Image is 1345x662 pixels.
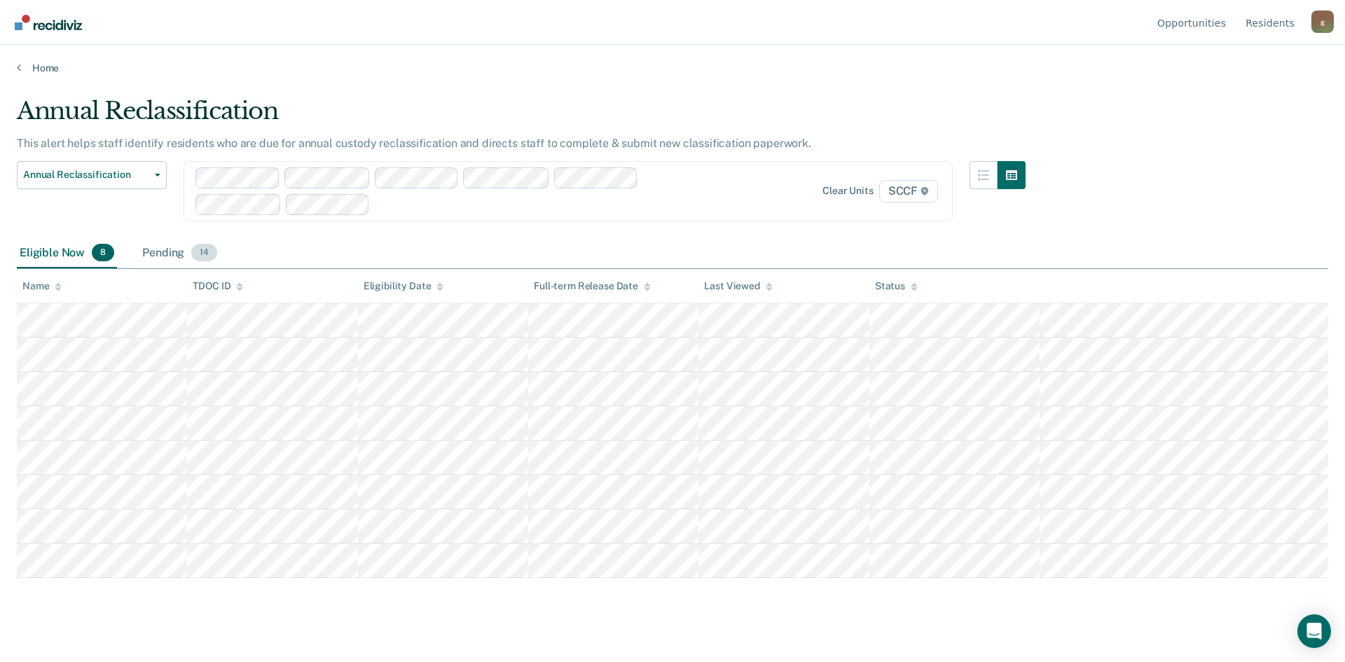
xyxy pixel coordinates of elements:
a: Home [17,62,1328,74]
span: SCCF [879,180,938,202]
p: This alert helps staff identify residents who are due for annual custody reclassification and dir... [17,137,811,150]
div: Status [875,280,918,292]
div: Last Viewed [704,280,772,292]
span: 14 [191,244,217,262]
div: g [1311,11,1334,33]
img: Recidiviz [15,15,82,30]
div: Clear units [822,185,874,197]
div: Pending14 [139,238,220,269]
div: Annual Reclassification [17,97,1026,137]
div: Eligible Now8 [17,238,117,269]
div: Name [22,280,62,292]
button: Profile dropdown button [1311,11,1334,33]
div: Full-term Release Date [534,280,651,292]
span: Annual Reclassification [23,169,149,181]
div: TDOC ID [193,280,243,292]
span: 8 [92,244,114,262]
div: Eligibility Date [364,280,444,292]
button: Annual Reclassification [17,161,167,189]
div: Open Intercom Messenger [1297,614,1331,648]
